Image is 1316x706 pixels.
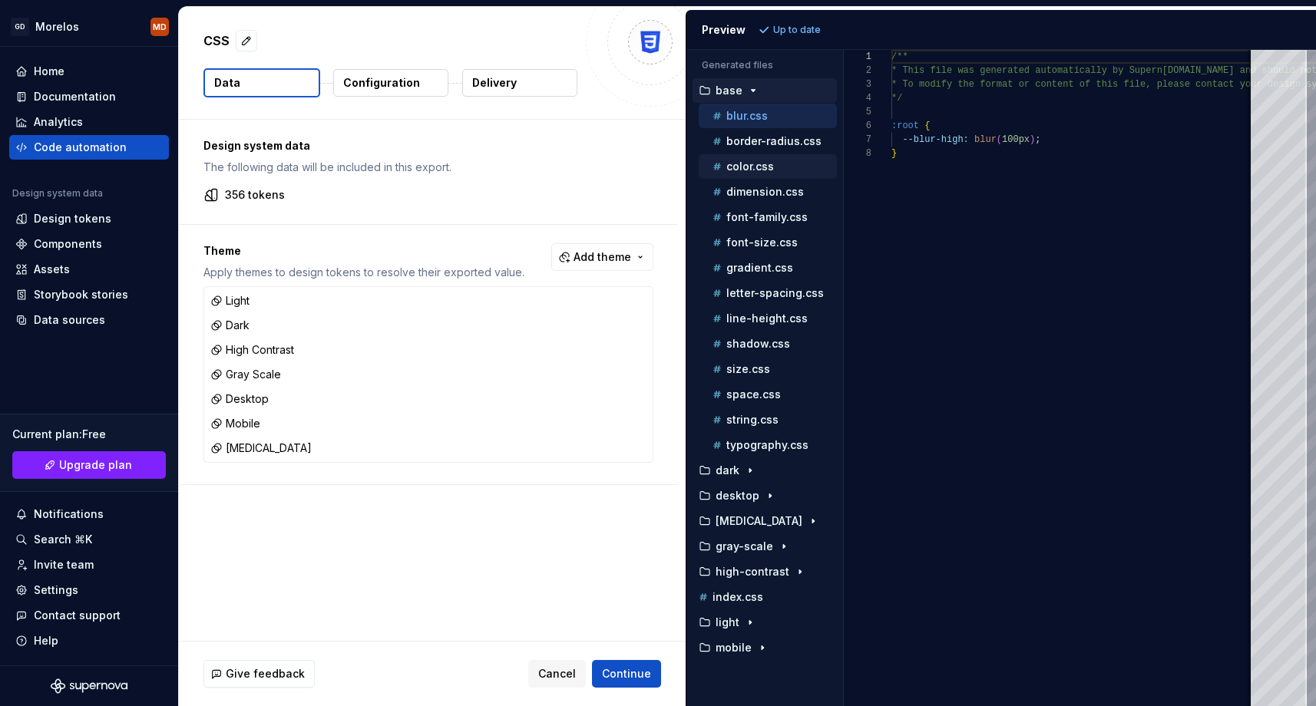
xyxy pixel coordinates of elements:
[538,666,576,681] span: Cancel
[203,265,524,280] p: Apply themes to design tokens to resolve their exported value.
[699,259,837,276] button: gradient.css
[726,186,804,198] p: dimension.css
[462,69,577,97] button: Delivery
[693,513,837,529] button: [MEDICAL_DATA]
[226,666,305,681] span: Give feedback
[9,59,169,84] a: Home
[844,133,871,147] div: 7
[693,462,837,479] button: dark
[693,589,837,605] button: index.css
[844,50,871,64] div: 1
[702,59,828,71] p: Generated files
[51,678,127,694] svg: Supernova Logo
[35,19,79,35] div: Morelos
[9,628,169,653] button: Help
[34,506,104,522] div: Notifications
[9,257,169,282] a: Assets
[153,21,167,33] div: MD
[891,148,897,159] span: }
[214,75,240,91] p: Data
[702,22,746,38] div: Preview
[844,78,871,91] div: 3
[203,31,230,50] p: CSS
[34,633,58,648] div: Help
[34,608,121,623] div: Contact support
[844,91,871,105] div: 4
[34,89,116,104] div: Documentation
[699,386,837,403] button: space.css
[59,457,132,473] span: Upgrade plan
[726,312,808,325] p: line-height.css
[693,538,837,555] button: gray-scale
[726,110,768,122] p: blur.css
[699,158,837,175] button: color.css
[1035,134,1040,145] span: ;
[693,614,837,631] button: light
[844,64,871,78] div: 2
[210,318,250,333] div: Dark
[210,440,312,456] div: [MEDICAL_DATA]
[9,308,169,332] a: Data sources
[9,110,169,134] a: Analytics
[726,135,822,147] p: border-radius.css
[203,660,315,688] button: Give feedback
[891,79,1162,90] span: * To modify the format or content of this file, p
[1002,134,1030,145] span: 100px
[34,64,64,79] div: Home
[716,84,742,97] p: base
[34,582,78,598] div: Settings
[726,262,793,274] p: gradient.css
[693,487,837,504] button: desktop
[974,134,997,145] span: blur
[333,69,448,97] button: Configuration
[902,134,968,145] span: --blur-high:
[726,439,808,451] p: typography.css
[34,140,127,155] div: Code automation
[9,135,169,160] a: Code automation
[551,243,653,271] button: Add theme
[3,10,175,43] button: GDMorelosMD
[574,249,631,265] span: Add theme
[203,243,524,259] p: Theme
[12,427,166,442] div: Current plan : Free
[726,414,779,426] p: string.css
[9,282,169,307] a: Storybook stories
[699,411,837,428] button: string.css
[592,660,661,688] button: Continue
[726,236,798,249] p: font-size.css
[34,114,83,130] div: Analytics
[9,603,169,628] button: Contact support
[225,187,285,203] p: 356 tokens
[716,515,802,527] p: [MEDICAL_DATA]
[726,211,808,223] p: font-family.css
[844,105,871,119] div: 5
[203,68,320,97] button: Data
[699,234,837,251] button: font-size.css
[34,312,105,328] div: Data sources
[699,107,837,124] button: blur.css
[726,338,790,350] p: shadow.css
[699,285,837,302] button: letter-spacing.css
[9,578,169,602] a: Settings
[891,120,919,131] span: :root
[34,557,94,572] div: Invite team
[699,437,837,454] button: typography.css
[699,133,837,150] button: border-radius.css
[34,287,128,302] div: Storybook stories
[726,287,824,299] p: letter-spacing.css
[210,391,269,407] div: Desktop
[693,563,837,580] button: high-contrast
[34,236,102,252] div: Components
[844,119,871,133] div: 6
[693,639,837,656] button: mobile
[693,82,837,99] button: base
[34,211,111,226] div: Design tokens
[844,147,871,160] div: 8
[528,660,586,688] button: Cancel
[9,502,169,526] button: Notifications
[343,75,420,91] p: Configuration
[210,293,250,308] div: Light
[726,388,781,401] p: space.css
[472,75,517,91] p: Delivery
